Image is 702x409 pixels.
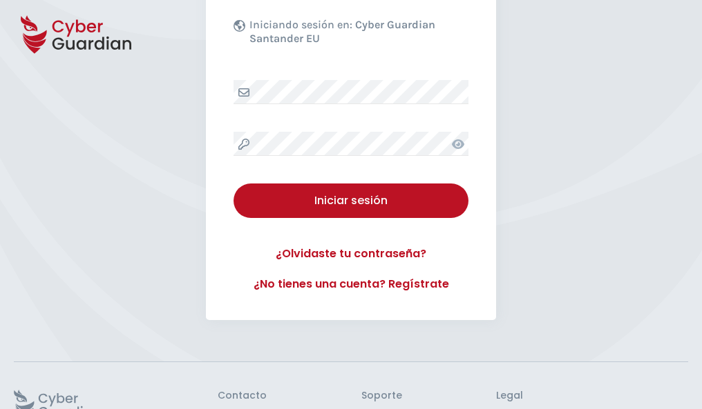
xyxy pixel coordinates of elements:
h3: Contacto [218,390,267,402]
button: Iniciar sesión [234,183,468,218]
h3: Legal [496,390,688,402]
h3: Soporte [361,390,402,402]
div: Iniciar sesión [244,192,458,209]
a: ¿Olvidaste tu contraseña? [234,246,468,262]
a: ¿No tienes una cuenta? Regístrate [234,276,468,292]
